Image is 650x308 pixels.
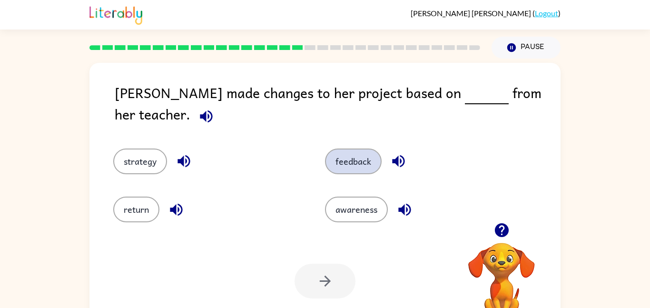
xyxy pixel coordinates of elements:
button: awareness [325,197,388,222]
a: Logout [535,9,558,18]
button: return [113,197,159,222]
div: ( ) [411,9,561,18]
span: [PERSON_NAME] [PERSON_NAME] [411,9,532,18]
img: Literably [89,4,142,25]
div: [PERSON_NAME] made changes to her project based on from her teacher. [115,82,561,129]
button: strategy [113,149,167,174]
button: Pause [492,37,561,59]
button: feedback [325,149,382,174]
